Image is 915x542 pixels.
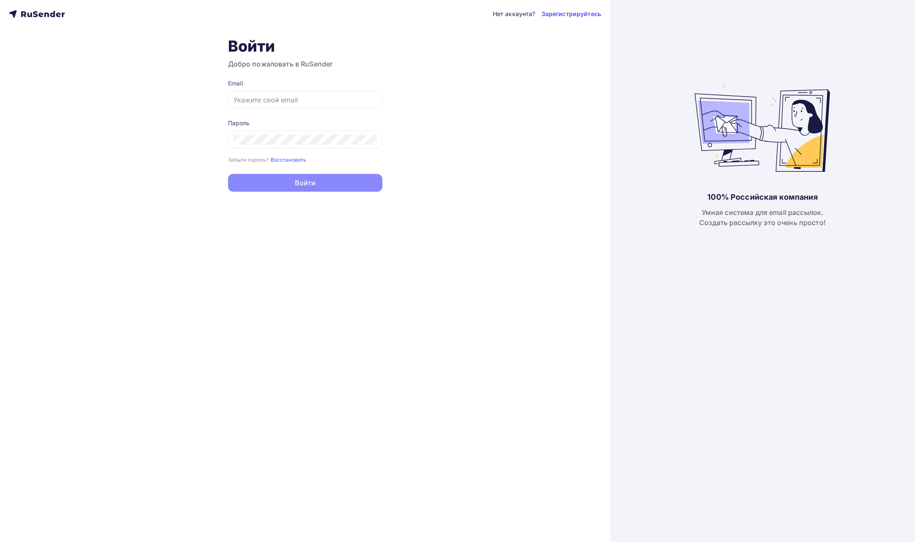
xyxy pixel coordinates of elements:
[228,119,382,127] div: Пароль
[228,174,382,192] button: Войти
[493,10,536,18] div: Нет аккаунта?
[707,192,817,202] div: 100% Российская компания
[234,95,377,105] input: Укажите свой email
[228,79,382,88] div: Email
[699,207,826,228] div: Умная система для email рассылок. Создать рассылку это очень просто!
[228,59,382,69] h3: Добро пожаловать в RuSender
[541,10,601,18] a: Зарегистрируйтесь
[228,157,269,163] small: Забыли пароль?
[228,37,382,55] h1: Войти
[271,156,307,163] a: Восстановить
